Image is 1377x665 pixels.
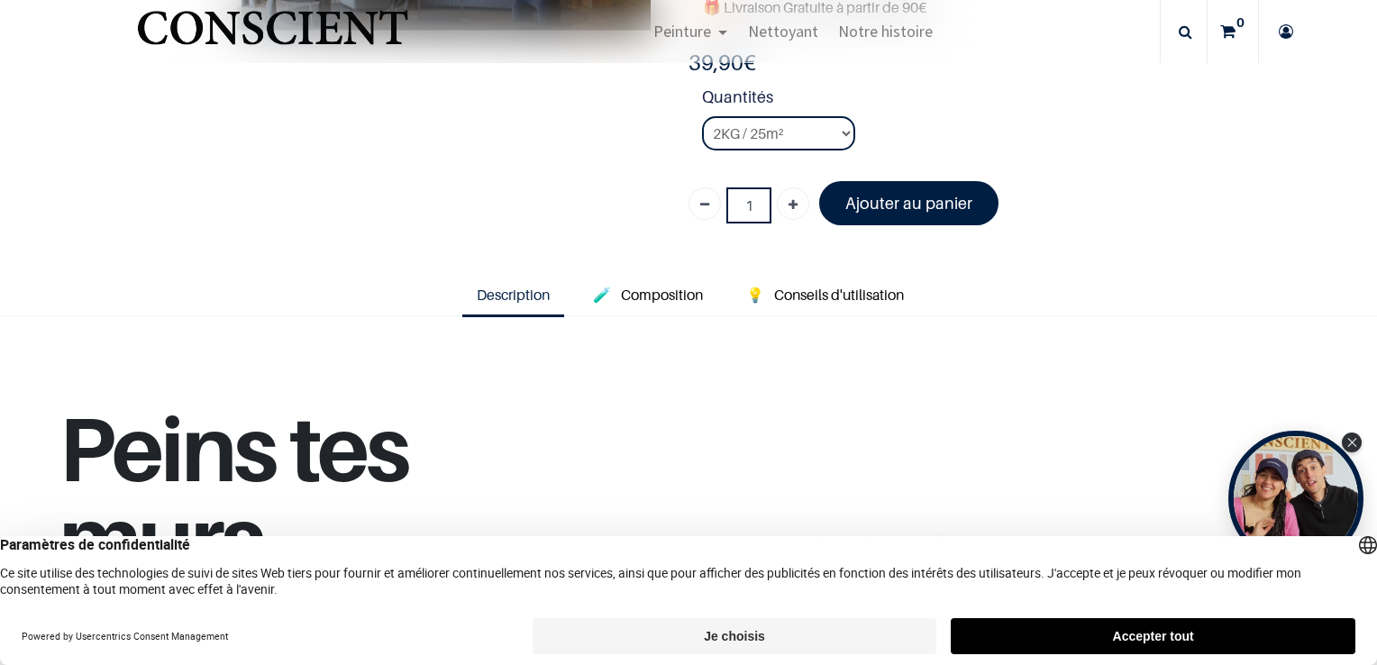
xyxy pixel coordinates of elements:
span: Description [477,286,550,304]
button: Open chat widget [15,15,69,69]
sup: 0 [1232,14,1249,32]
h1: Peins tes murs, [59,403,627,606]
div: Tolstoy bubble widget [1228,431,1363,566]
span: Conseils d'utilisation [774,286,904,304]
b: € [688,50,756,76]
strong: Quantités [702,85,1268,116]
a: Supprimer [688,187,721,220]
span: Notre histoire [838,21,933,41]
span: 39,90 [688,50,743,76]
font: Ajouter au panier [845,194,972,213]
div: Open Tolstoy [1228,431,1363,566]
span: Composition [621,286,703,304]
a: Ajouter [777,187,809,220]
span: Nettoyant [748,21,818,41]
div: Open Tolstoy widget [1228,431,1363,566]
a: Ajouter au panier [819,181,999,225]
div: Close Tolstoy widget [1342,433,1362,452]
span: 💡 [746,286,764,304]
span: Peinture [653,21,711,41]
span: 🧪 [593,286,611,304]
